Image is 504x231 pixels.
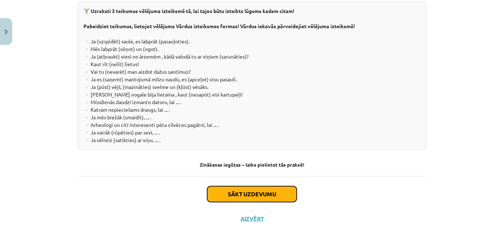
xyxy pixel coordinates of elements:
[200,161,304,168] strong: Zināšanas iegūtas – laiks pielietot tās praksē!
[83,23,355,29] b: Pabeidziet teikumus, lietojot vēlējuma Vārdus izteiksmes formas! Vārdus iekavās pārveidojiet vēlē...
[83,8,294,14] b: 🏋️‍♂️ Uzraksti 3 teikumus vēlējuma izteiksmē tā, lai tajos būtu izteikts lūgums kadam citam!
[5,30,8,34] img: icon-close-lesson-0947bae3869378f0d4975bcd49f059093ad1ed9edebbc8119c70593378902aed.svg
[238,215,266,222] button: Aizvērt
[207,186,297,202] button: Sākt uzdevumu
[78,1,426,150] div: ▫️ Ja (uzspīdēt) saule, es labprāt (pasauļoties). ▫️ Mēs labprāt (sēņot) un (ogot). ▫️ Ja (atbrau...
